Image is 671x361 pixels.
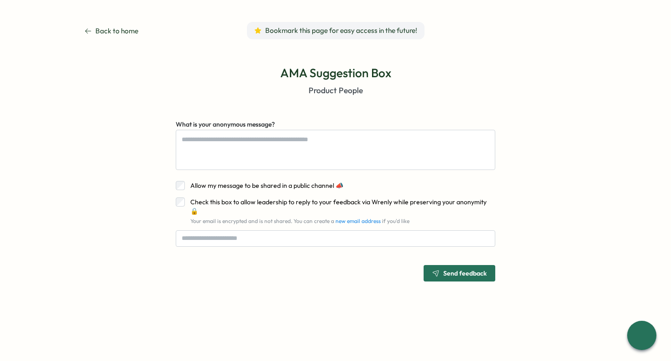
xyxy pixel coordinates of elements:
[95,23,138,39] span: Back to home
[176,120,275,130] label: What is your anonymous message?
[309,85,363,96] p: Product People
[335,218,381,224] a: new email address
[280,65,391,81] p: AMA Suggestion Box
[84,23,138,39] a: Back to home
[443,270,487,276] span: Send feedback
[190,198,487,215] span: Check this box to allow leadership to reply to your feedback via Wrenly while preserving your ano...
[424,265,495,281] button: Send feedback
[265,26,417,36] span: Bookmark this page for easy access in the future!
[190,181,343,190] span: Allow my message to be shared in a public channel 📣
[190,218,409,224] span: Your email is encrypted and is not shared. You can create a if you'd like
